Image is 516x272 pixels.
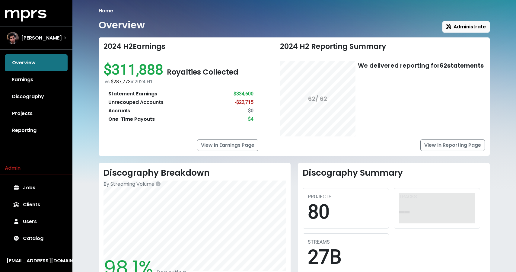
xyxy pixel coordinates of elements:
[248,116,253,123] div: $4
[308,193,384,200] div: PROJECTS
[442,21,490,33] button: Administrate
[5,230,68,247] a: Catalog
[7,257,66,264] div: [EMAIL_ADDRESS][DOMAIN_NAME]
[108,90,157,98] div: Statement Earnings
[99,7,113,14] li: Home
[440,61,484,70] b: 62 statements
[248,107,253,114] div: $0
[358,61,484,70] div: We delivered reporting for
[308,238,384,246] div: STREAMS
[99,19,145,31] h1: Overview
[108,107,130,114] div: Accruals
[235,99,253,106] div: -$22,715
[308,246,384,269] div: 27B
[5,105,68,122] a: Projects
[108,99,164,106] div: Unrecouped Accounts
[446,23,486,30] span: Administrate
[108,116,155,123] div: One-Time Payouts
[5,196,68,213] a: Clients
[280,42,485,51] div: 2024 H2 Reporting Summary
[99,7,490,14] nav: breadcrumb
[234,90,253,98] div: $334,600
[5,122,68,139] a: Reporting
[5,179,68,196] a: Jobs
[21,34,62,42] span: [PERSON_NAME]
[104,61,167,78] span: $311,888
[5,71,68,88] a: Earnings
[197,139,258,151] a: View In Earnings Page
[420,139,485,151] a: View In Reporting Page
[5,88,68,105] a: Discography
[105,78,258,85] div: vs. in 2024 H1
[5,12,46,19] a: mprs logo
[7,32,19,44] img: The selected account / producer
[111,79,131,85] span: $287,773
[104,42,258,51] div: 2024 H2 Earnings
[167,67,238,77] span: Royalties Collected
[5,213,68,230] a: Users
[104,168,286,178] h2: Discography Breakdown
[308,200,384,224] div: 80
[5,257,68,265] button: [EMAIL_ADDRESS][DOMAIN_NAME]
[104,181,154,187] span: By Streaming Volume
[303,168,485,178] h2: Discography Summary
